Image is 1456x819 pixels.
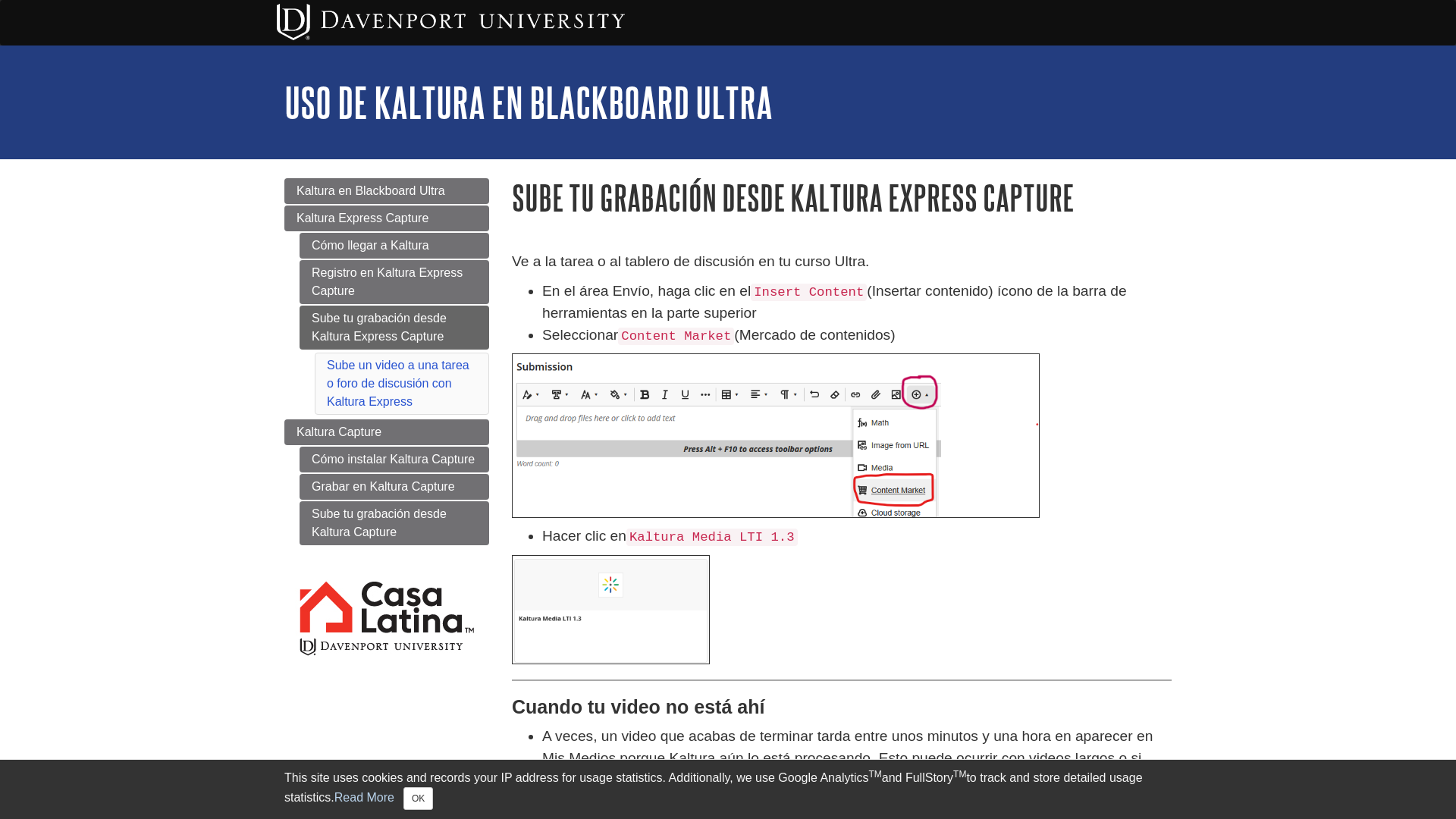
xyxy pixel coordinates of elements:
a: Sube un video a una tarea o foro de discusión con Kaltura Express [327,359,469,408]
li: Seleccionar (Mercado de contenidos) [542,325,1172,347]
span: Kaltura Express Capture [297,212,428,224]
p: Ve a la tarea o al tablero de discusión en tu curso Ultra. [512,251,1172,273]
sup: TM [868,769,881,780]
sup: TM [953,769,966,780]
a: Cómo instalar Kaltura Capture [300,447,489,472]
code: Kaltura Media LTI 1.3 [626,529,798,546]
span: Kaltura en Blackboard Ultra [297,184,445,197]
span: Kaltura Capture [297,425,381,438]
a: Uso de Kaltura en Blackboard Ultra [284,79,773,126]
a: Registro en Kaltura Express Capture [300,260,489,304]
a: Grabar en Kaltura Capture [300,474,489,500]
div: Guide Page Menu [284,178,489,684]
button: Close [403,787,433,810]
div: This site uses cookies and records your IP address for usage statistics. Additionally, we use Goo... [284,769,1172,810]
li: En el área Envío, haga clic en el (Insertar contenido) ícono de la barra de herramientas en la pa... [542,281,1172,325]
img: Davenport University [277,4,625,40]
a: Cómo llegar a Kaltura [300,233,489,259]
a: Read More [334,791,394,804]
a: Kaltura en Blackboard Ultra [284,178,489,204]
p: A veces, un video que acabas de terminar tarda entre unos minutos y una hora en aparecer en Mis M... [542,726,1172,813]
li: Hacer clic en [542,526,1172,548]
code: Insert Content [751,284,867,301]
h1: Sube tu grabación desde Kaltura Express Capture [512,178,1172,217]
a: Sube tu grabación desde Kaltura Express Capture [300,306,489,350]
code: Content Market [618,328,734,345]
a: Kaltura Capture [284,419,489,445]
a: Sube tu grabación desde Kaltura Capture [300,501,489,545]
strong: Cuando tu video no está ahí [512,696,764,717]
a: Kaltura Express Capture [284,206,489,231]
